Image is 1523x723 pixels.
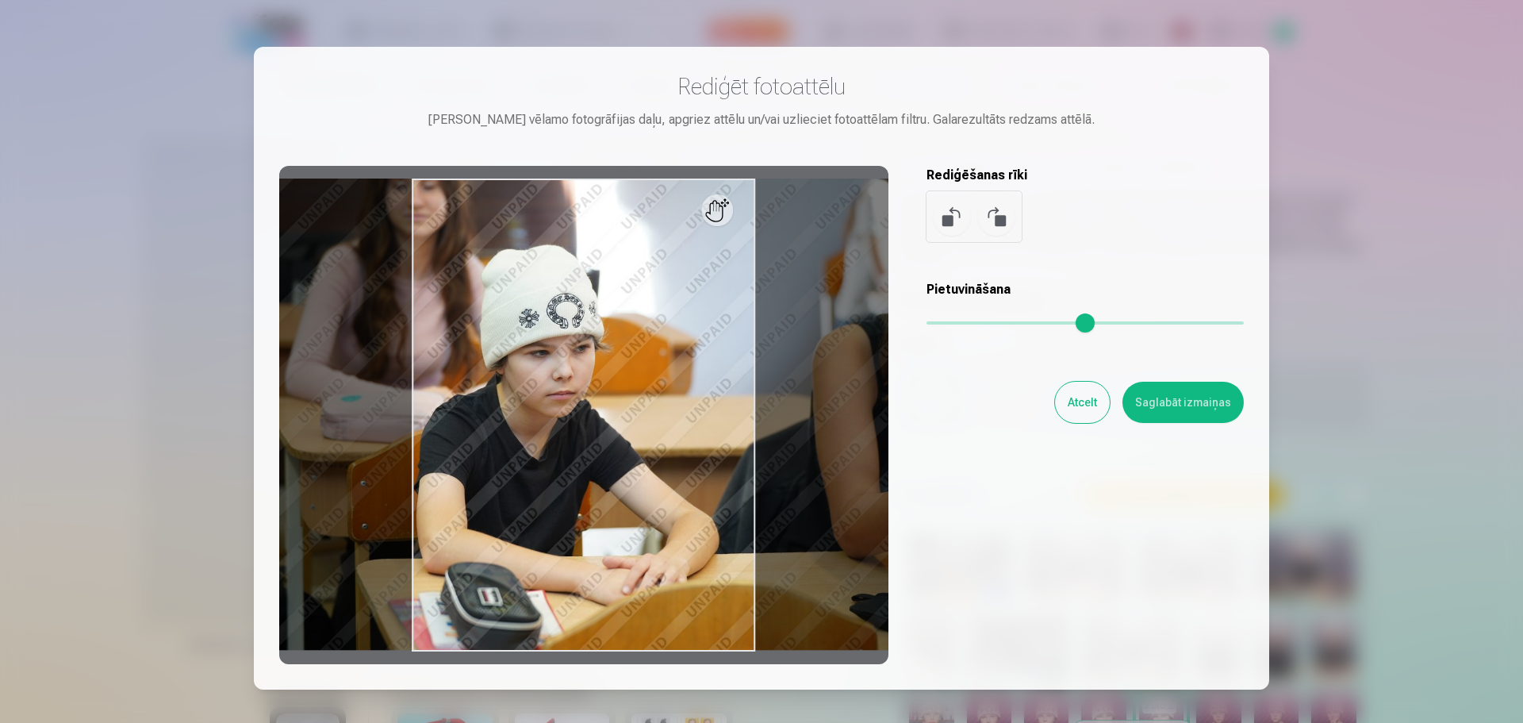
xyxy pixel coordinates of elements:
[1122,382,1244,423] button: Saglabāt izmaiņas
[926,166,1244,185] h5: Rediģēšanas rīki
[926,280,1244,299] h5: Pietuvināšana
[279,110,1244,129] div: [PERSON_NAME] vēlamo fotogrāfijas daļu, apgriez attēlu un/vai uzlieciet fotoattēlam filtru. Galar...
[279,72,1244,101] h3: Rediģēt fotoattēlu
[1055,382,1110,423] button: Atcelt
